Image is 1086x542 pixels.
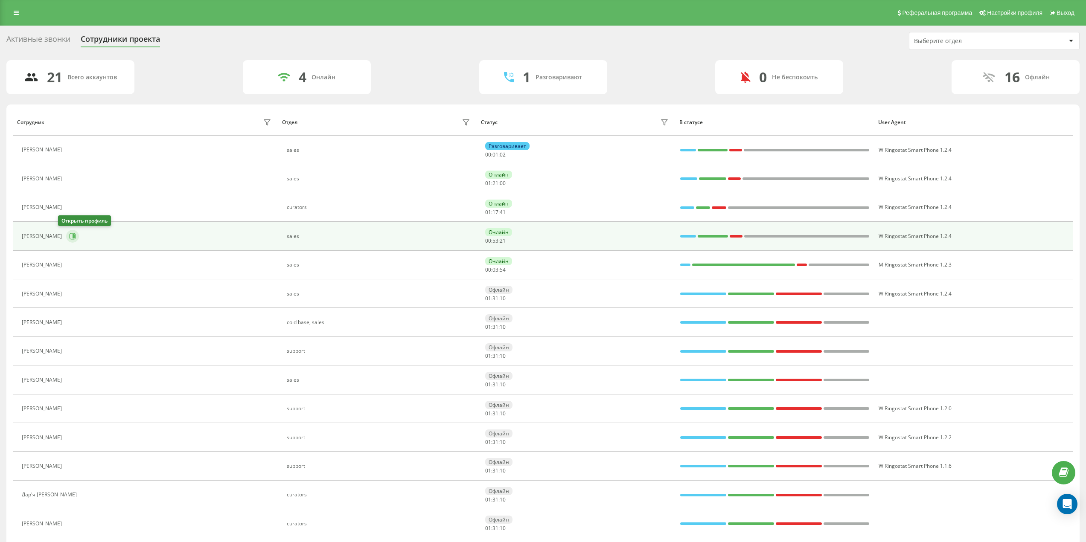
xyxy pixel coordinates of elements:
[287,291,472,297] div: sales
[500,381,506,388] span: 10
[485,180,491,187] span: 01
[987,9,1042,16] span: Настройки профиля
[485,323,491,330] span: 01
[485,411,506,417] div: : :
[485,343,512,351] div: Офлайн
[485,266,491,273] span: 00
[485,257,512,265] div: Онлайн
[485,429,512,438] div: Офлайн
[22,492,79,498] div: Дар'я [PERSON_NAME]
[879,434,952,441] span: W Ringostat Smart Phone 1.2.2
[22,262,64,268] div: [PERSON_NAME]
[485,401,512,409] div: Офлайн
[287,377,472,383] div: sales
[22,377,64,383] div: [PERSON_NAME]
[879,232,952,240] span: W Ringostat Smart Phone 1.2.4
[287,233,472,239] div: sales
[287,492,472,498] div: curators
[485,468,506,474] div: : :
[312,74,335,81] div: Онлайн
[492,151,498,158] span: 01
[485,467,491,474] span: 01
[485,209,491,216] span: 01
[879,405,952,412] span: W Ringostat Smart Phone 1.2.0
[536,74,582,81] div: Разговаривают
[1057,9,1074,16] span: Выход
[500,410,506,417] span: 10
[22,406,64,412] div: [PERSON_NAME]
[485,237,491,244] span: 00
[485,324,506,330] div: : :
[81,35,160,48] div: Сотрудники проекта
[485,267,506,273] div: : :
[6,35,70,48] div: Активные звонки
[492,323,498,330] span: 31
[500,352,506,359] span: 10
[485,487,512,495] div: Офлайн
[287,406,472,412] div: support
[492,410,498,417] span: 31
[287,147,472,153] div: sales
[1025,74,1050,81] div: Офлайн
[17,119,44,125] div: Сотрудник
[492,438,498,446] span: 31
[485,496,491,503] span: 01
[485,525,491,532] span: 01
[22,291,64,297] div: [PERSON_NAME]
[485,352,491,359] span: 01
[287,204,472,210] div: curators
[492,525,498,532] span: 31
[485,286,512,294] div: Офлайн
[485,228,512,236] div: Онлайн
[879,175,952,182] span: W Ringostat Smart Phone 1.2.4
[485,152,506,158] div: : :
[879,290,952,297] span: W Ringostat Smart Phone 1.2.4
[22,147,64,153] div: [PERSON_NAME]
[485,439,506,445] div: : :
[500,496,506,503] span: 10
[299,69,306,85] div: 4
[67,74,117,81] div: Всего аккаунтов
[485,200,512,208] div: Онлайн
[287,521,472,527] div: curators
[485,171,512,179] div: Онлайн
[485,209,506,215] div: : :
[22,435,64,441] div: [PERSON_NAME]
[485,381,491,388] span: 01
[492,381,498,388] span: 31
[878,119,1069,125] div: User Agent
[492,352,498,359] span: 31
[22,176,64,182] div: [PERSON_NAME]
[500,266,506,273] span: 54
[492,496,498,503] span: 31
[492,467,498,474] span: 31
[500,151,506,158] span: 02
[22,233,64,239] div: [PERSON_NAME]
[287,262,472,268] div: sales
[485,410,491,417] span: 01
[523,69,530,85] div: 1
[485,458,512,466] div: Офлайн
[492,180,498,187] span: 21
[47,69,62,85] div: 21
[902,9,972,16] span: Реферальная программа
[772,74,818,81] div: Не беспокоить
[1004,69,1020,85] div: 16
[914,38,1016,45] div: Выберите отдел
[485,238,506,244] div: : :
[500,295,506,302] span: 10
[287,435,472,441] div: support
[22,204,64,210] div: [PERSON_NAME]
[485,438,491,446] span: 01
[500,237,506,244] span: 21
[500,180,506,187] span: 00
[879,462,952,470] span: W Ringostat Smart Phone 1.1.6
[22,319,64,325] div: [PERSON_NAME]
[485,180,506,186] div: : :
[1057,494,1077,514] div: Open Intercom Messenger
[22,348,64,354] div: [PERSON_NAME]
[485,151,491,158] span: 00
[485,372,512,380] div: Офлайн
[287,348,472,354] div: support
[500,525,506,532] span: 10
